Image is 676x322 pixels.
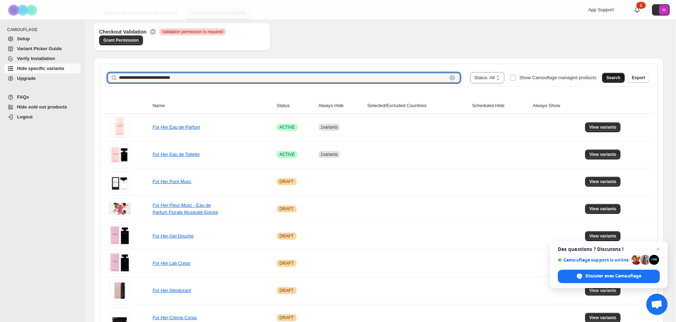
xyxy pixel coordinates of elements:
span: Search [606,75,620,81]
button: View variants [585,177,621,187]
a: Hide specific variants [4,64,81,74]
span: DRAFT [280,260,294,266]
span: 1 variants [321,152,338,157]
a: Logout [4,112,81,122]
div: Ouvrir le chat [646,294,668,315]
span: View variants [589,206,617,212]
img: For Her Lait Corps [109,253,130,274]
span: View variants [589,315,617,321]
span: View variants [589,152,617,157]
span: Setup [17,36,30,41]
a: For Her Gel Douche [153,233,194,239]
span: View variants [589,288,617,293]
th: Status [275,98,316,114]
span: Avatar with initials M [659,5,669,15]
img: For Her Eau de Toilette [109,144,130,165]
text: M [662,8,665,12]
span: FAQs [17,94,29,100]
span: ACTIVE [280,124,295,130]
th: Name [150,98,275,114]
img: For Her Pure Musc [109,171,130,192]
th: Selected/Excluded Countries [365,98,470,114]
a: For Her Crème Corps [153,315,197,320]
span: Upgrade [17,76,36,81]
a: Verify Installation [4,54,81,64]
a: For Her Eau de Parfum [153,124,200,130]
span: Variant Picker Guide [17,46,62,51]
span: DRAFT [280,179,294,185]
button: View variants [585,204,621,214]
span: Camouflage support is online [558,257,629,263]
a: Variant Picker Guide [4,44,81,54]
button: View variants [585,286,621,295]
img: Camouflage [6,0,41,20]
span: DRAFT [280,288,294,293]
span: Logout [17,114,33,119]
a: Grant Permission [99,35,143,45]
button: Search [602,73,625,83]
span: 1 variants [321,125,338,130]
a: 1 [634,6,641,13]
span: CAMOUFLAGE [7,27,81,33]
a: For Her Pure Musc [153,179,191,184]
span: Hide specific variants [17,66,64,71]
button: View variants [585,122,621,132]
span: Fermer le chat [654,245,662,253]
button: View variants [585,231,621,241]
th: Always Hide [316,98,365,114]
span: View variants [589,233,617,239]
a: For Her Lait Corps [153,260,190,266]
span: View variants [589,179,617,185]
a: FAQs [4,92,81,102]
span: Validation permission is required [162,29,223,35]
button: Export [628,73,649,83]
span: Grant Permission [103,37,139,43]
span: Show Camouflage managed products [519,75,596,80]
span: ACTIVE [280,152,295,157]
th: Scheduled Hide [470,98,531,114]
span: DRAFT [280,233,294,239]
img: For Her Déodorant [109,280,130,301]
button: Avatar with initials M [652,4,670,16]
a: Hide sold out products [4,102,81,112]
a: Setup [4,34,81,44]
span: Export [632,75,645,81]
a: Upgrade [4,74,81,83]
span: DRAFT [280,315,294,321]
button: Clear [449,74,456,81]
h3: Checkout Validation [99,28,147,35]
span: Hide sold out products [17,104,67,110]
img: For Her Eau de Parfum [109,117,130,138]
img: For Her Gel Douche [109,226,130,247]
button: View variants [585,150,621,159]
a: For Her Fleur Musc - Eau de Parfum Florale Musquée Epicée [153,203,218,215]
a: For Her Déodorant [153,288,191,293]
span: Des questions ? Discutons ! [558,246,660,252]
th: Always Show [531,98,583,114]
span: Verify Installation [17,56,55,61]
span: Discuter avec Camouflage [585,273,641,279]
span: View variants [589,124,617,130]
a: For Her Eau de Toilette [153,152,200,157]
div: 1 [636,2,646,9]
span: App Support [588,7,614,12]
span: DRAFT [280,206,294,212]
div: Discuter avec Camouflage [558,270,660,283]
